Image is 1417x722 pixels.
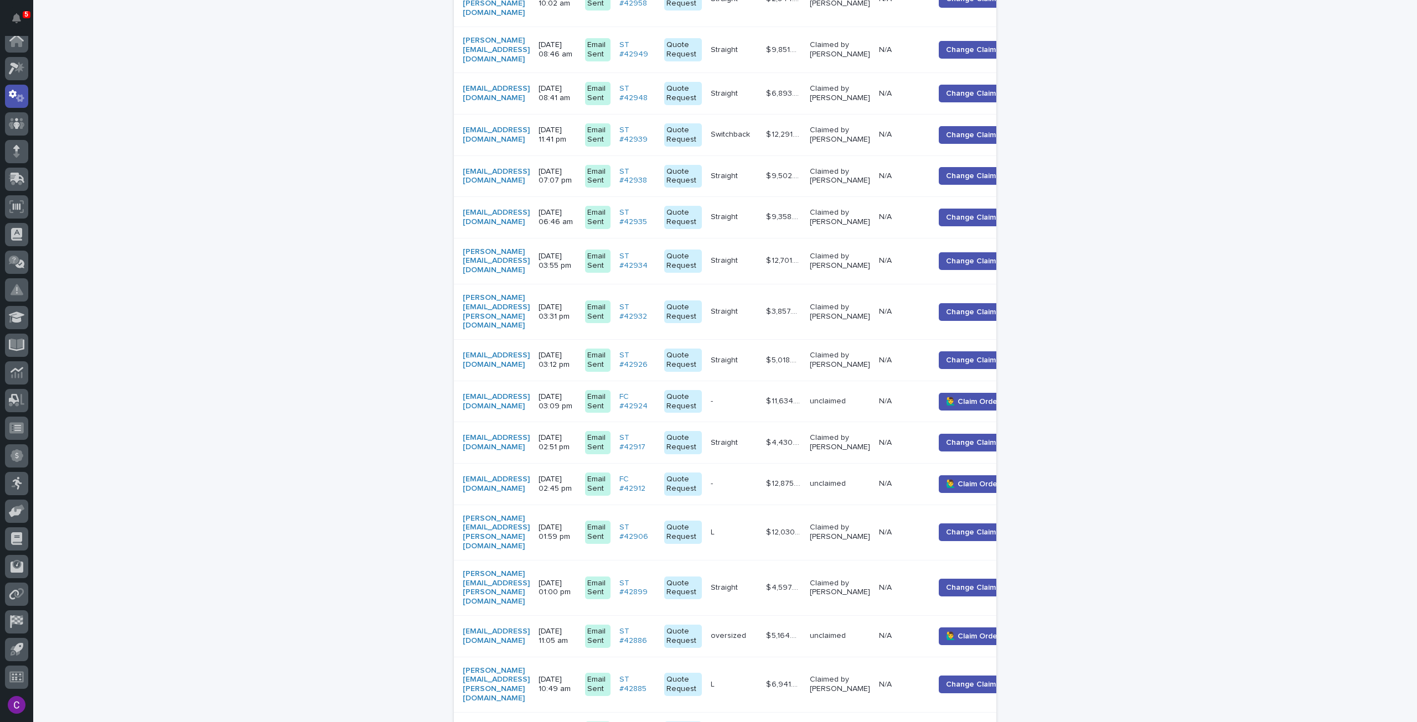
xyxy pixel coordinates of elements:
tr: [PERSON_NAME][EMAIL_ADDRESS][PERSON_NAME][DOMAIN_NAME] [DATE] 03:31 pmEmail SentST #42932 Quote R... [454,284,1028,340]
a: [PERSON_NAME][EMAIL_ADDRESS][DOMAIN_NAME] [463,36,530,64]
a: ST #42935 [619,208,655,227]
div: Email Sent [585,82,610,105]
p: 5 [24,11,28,18]
p: $ 12,875.00 [766,477,803,489]
p: N/A [879,305,894,316]
a: ST #42886 [619,627,655,646]
p: [DATE] 08:46 am [539,40,576,59]
p: [DATE] 07:07 pm [539,167,576,186]
p: $ 4,597.00 [766,581,803,593]
p: [DATE] 06:46 am [539,208,576,227]
p: unclaimed [810,479,870,489]
a: [EMAIL_ADDRESS][DOMAIN_NAME] [463,208,530,227]
a: FC #42924 [619,392,655,411]
span: Change Claimer [946,129,1004,141]
div: Email Sent [585,165,610,188]
p: $ 3,857.00 [766,305,803,316]
p: $ 9,502.00 [766,169,803,181]
tr: [EMAIL_ADDRESS][DOMAIN_NAME] [DATE] 11:05 amEmail SentST #42886 Quote Requestoversizedoversized $... [454,616,1028,657]
span: Change Claimer [946,212,1004,223]
p: Straight [711,581,740,593]
p: [DATE] 08:41 am [539,84,576,103]
div: Quote Request [664,300,702,324]
div: Quote Request [664,38,702,61]
p: Claimed by [PERSON_NAME] [810,84,870,103]
a: [EMAIL_ADDRESS][DOMAIN_NAME] [463,475,530,494]
p: $ 5,164.00 [766,629,803,641]
div: Email Sent [585,521,610,544]
tr: [PERSON_NAME][EMAIL_ADDRESS][DOMAIN_NAME] [DATE] 08:46 amEmail SentST #42949 Quote RequestStraigh... [454,27,1028,72]
a: ST #42949 [619,40,655,59]
div: Email Sent [585,123,610,147]
button: Change Claimer [939,209,1011,226]
p: [DATE] 03:12 pm [539,351,576,370]
button: Change Claimer [939,41,1011,59]
button: 🙋‍♂️ Claim Order [939,475,1007,493]
p: N/A [879,169,894,181]
span: 🙋‍♂️ Claim Order [946,396,1000,407]
span: Change Claimer [946,170,1004,181]
div: Notifications5 [14,13,28,31]
p: Claimed by [PERSON_NAME] [810,675,870,694]
div: Quote Request [664,390,702,413]
div: Email Sent [585,300,610,324]
button: Change Claimer [939,523,1011,541]
p: N/A [879,354,894,365]
a: ST #42939 [619,126,655,144]
p: N/A [879,477,894,489]
tr: [EMAIL_ADDRESS][DOMAIN_NAME] [DATE] 07:07 pmEmail SentST #42938 Quote RequestStraightStraight $ 9... [454,155,1028,197]
a: [EMAIL_ADDRESS][DOMAIN_NAME] [463,392,530,411]
a: [PERSON_NAME][EMAIL_ADDRESS][DOMAIN_NAME] [463,247,530,275]
p: Straight [711,169,740,181]
p: N/A [879,436,894,448]
div: Email Sent [585,38,610,61]
tr: [EMAIL_ADDRESS][DOMAIN_NAME] [DATE] 08:41 amEmail SentST #42948 Quote RequestStraightStraight $ 6... [454,73,1028,115]
div: Quote Request [664,673,702,696]
div: Quote Request [664,576,702,600]
div: Quote Request [664,521,702,544]
p: [DATE] 03:09 pm [539,392,576,411]
a: ST #42926 [619,351,655,370]
span: Change Claimer [946,88,1004,99]
button: Change Claimer [939,434,1011,451]
a: [PERSON_NAME][EMAIL_ADDRESS][PERSON_NAME][DOMAIN_NAME] [463,569,530,606]
span: Change Claimer [946,582,1004,593]
p: Claimed by [PERSON_NAME] [810,252,870,271]
button: Change Claimer [939,303,1011,321]
p: Claimed by [PERSON_NAME] [810,126,870,144]
button: Change Claimer [939,252,1011,270]
tr: [EMAIL_ADDRESS][DOMAIN_NAME] [DATE] 11:41 pmEmail SentST #42939 Quote RequestSwitchbackSwitchback... [454,114,1028,155]
div: Email Sent [585,349,610,372]
a: ST #42917 [619,433,655,452]
p: [DATE] 03:55 pm [539,252,576,271]
a: [PERSON_NAME][EMAIL_ADDRESS][PERSON_NAME][DOMAIN_NAME] [463,514,530,551]
span: Change Claimer [946,679,1004,690]
span: 🙋‍♂️ Claim Order [946,631,1000,642]
div: Email Sent [585,472,610,496]
p: Straight [711,254,740,266]
div: Email Sent [585,431,610,454]
p: $ 9,851.00 [766,43,803,55]
p: Claimed by [PERSON_NAME] [810,523,870,542]
button: users-avatar [5,693,28,716]
span: 🙋‍♂️ Claim Order [946,479,1000,490]
p: Claimed by [PERSON_NAME] [810,433,870,452]
a: [PERSON_NAME][EMAIL_ADDRESS][PERSON_NAME][DOMAIN_NAME] [463,293,530,330]
tr: [PERSON_NAME][EMAIL_ADDRESS][DOMAIN_NAME] [DATE] 03:55 pmEmail SentST #42934 Quote RequestStraigh... [454,238,1028,284]
span: Change Claimer [946,355,1004,366]
p: Claimed by [PERSON_NAME] [810,303,870,321]
div: Email Sent [585,390,610,413]
tr: [EMAIL_ADDRESS][DOMAIN_NAME] [DATE] 02:45 pmEmail SentFC #42912 Quote Request-- $ 12,875.00$ 12,8... [454,464,1028,505]
p: N/A [879,394,894,406]
p: Claimed by [PERSON_NAME] [810,40,870,59]
button: Change Claimer [939,579,1011,596]
p: $ 6,893.00 [766,87,803,98]
div: Quote Request [664,165,702,188]
a: ST #42934 [619,252,655,271]
p: Straight [711,436,740,448]
p: $ 9,358.00 [766,210,803,222]
span: Change Claimer [946,256,1004,267]
p: N/A [879,43,894,55]
div: Email Sent [585,206,610,229]
span: Change Claimer [946,437,1004,448]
